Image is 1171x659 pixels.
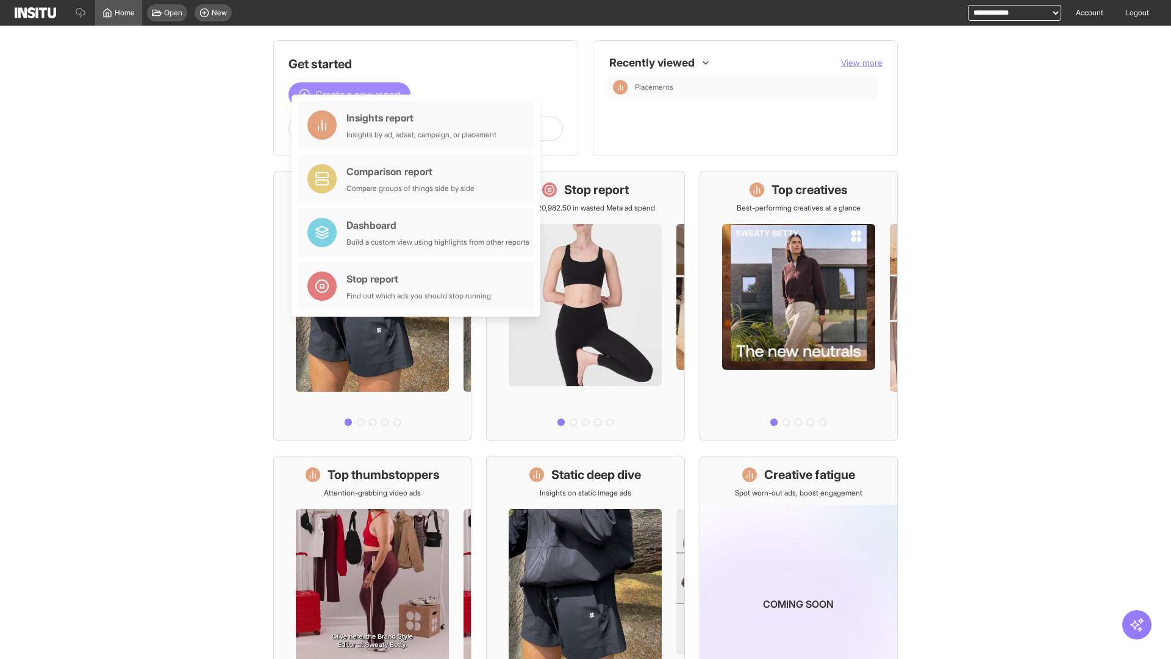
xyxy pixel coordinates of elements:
[115,8,135,18] span: Home
[315,87,401,102] span: Create a new report
[613,80,628,95] div: Insights
[700,171,898,441] a: Top creativesBest-performing creatives at a glance
[15,7,56,18] img: Logo
[346,110,496,125] div: Insights report
[635,82,673,92] span: Placements
[273,171,471,441] a: What's live nowSee all active ads instantly
[540,488,631,498] p: Insights on static image ads
[346,218,529,232] div: Dashboard
[346,291,491,301] div: Find out which ads you should stop running
[288,56,563,73] h1: Get started
[772,181,848,198] h1: Top creatives
[346,272,491,286] div: Stop report
[324,488,421,498] p: Attention-grabbing video ads
[328,466,440,483] h1: Top thumbstoppers
[564,181,629,198] h1: Stop report
[486,171,684,441] a: Stop reportSave £20,982.50 in wasted Meta ad spend
[841,57,883,69] button: View more
[346,164,474,179] div: Comparison report
[164,8,182,18] span: Open
[346,130,496,140] div: Insights by ad, adset, campaign, or placement
[288,82,410,107] button: Create a new report
[635,82,873,92] span: Placements
[346,184,474,193] div: Compare groups of things side by side
[737,203,861,213] p: Best-performing creatives at a glance
[551,466,641,483] h1: Static deep dive
[841,57,883,68] span: View more
[515,203,655,213] p: Save £20,982.50 in wasted Meta ad spend
[212,8,227,18] span: New
[346,237,529,247] div: Build a custom view using highlights from other reports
